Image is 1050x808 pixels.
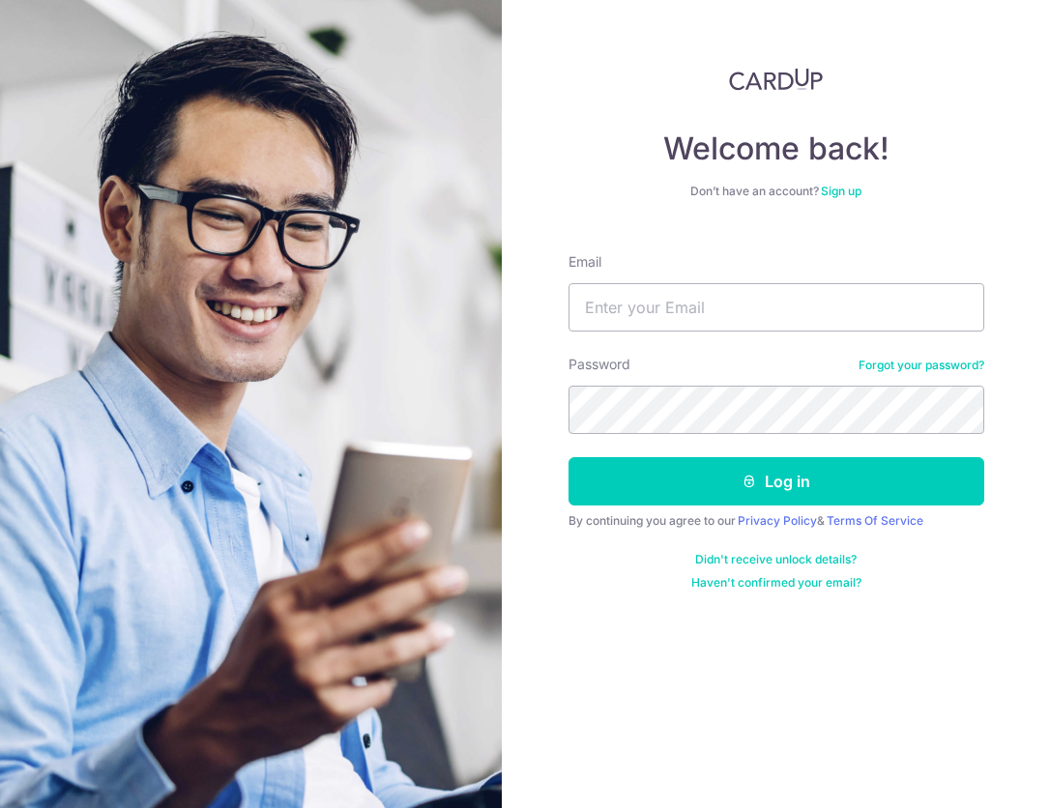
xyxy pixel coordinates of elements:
[691,575,861,591] a: Haven't confirmed your email?
[827,513,923,528] a: Terms Of Service
[569,130,984,168] h4: Welcome back!
[738,513,817,528] a: Privacy Policy
[569,252,601,272] label: Email
[821,184,861,198] a: Sign up
[859,358,984,373] a: Forgot your password?
[569,355,630,374] label: Password
[569,184,984,199] div: Don’t have an account?
[569,283,984,332] input: Enter your Email
[569,513,984,529] div: By continuing you agree to our &
[695,552,857,567] a: Didn't receive unlock details?
[729,68,824,91] img: CardUp Logo
[569,457,984,505] button: Log in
